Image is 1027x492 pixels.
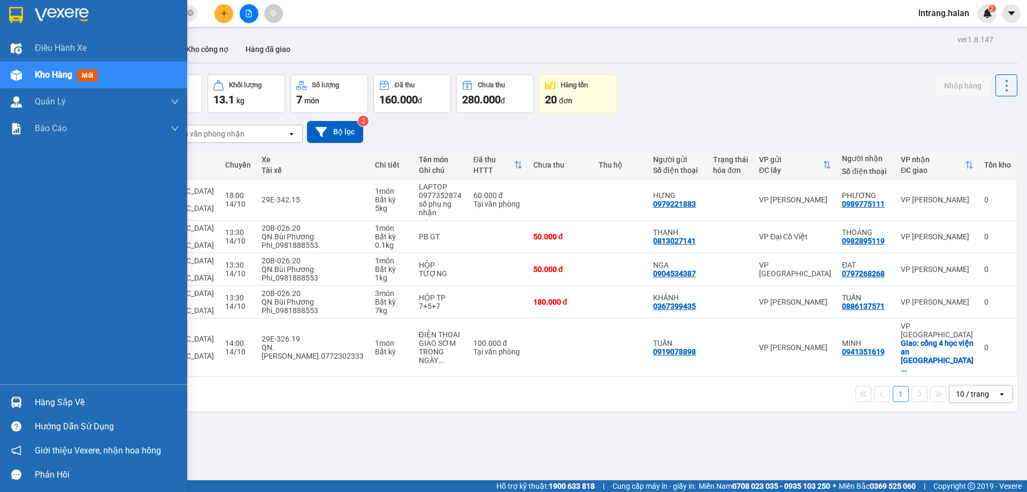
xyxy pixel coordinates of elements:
div: QN.Bùi Phương Phi_0981888553 [262,265,364,282]
div: Ghi chú [419,166,463,175]
div: VP Đại Cồ Việt [759,232,831,241]
button: plus [214,4,233,23]
div: Xe [262,155,364,164]
strong: 0369 525 060 [870,482,916,490]
div: NGA [653,261,702,269]
div: ver 1.8.147 [957,34,993,46]
div: Bất kỳ [375,265,408,274]
div: 14:00 [225,339,251,347]
div: ĐC giao [901,166,965,175]
div: 0919078898 [653,347,696,356]
div: TUẤN [842,293,890,302]
span: đ [501,96,505,105]
span: Giới thiệu Vexere, nhận hoa hồng [35,444,161,457]
img: warehouse-icon [11,70,22,81]
div: Chuyến [225,161,251,169]
div: 14/10 [225,302,251,311]
div: TUẤN [653,339,702,347]
div: Hướng dẫn sử dụng [35,419,179,435]
div: 0 [984,298,1011,306]
div: Trạng thái [713,155,748,164]
div: PHƯƠNG [842,191,890,200]
svg: open [287,130,296,138]
button: Bộ lọc [307,121,363,143]
sup: 2 [988,5,996,12]
div: Tại văn phòng [473,200,523,208]
div: 0904534387 [653,269,696,278]
th: Toggle SortBy [468,151,528,179]
span: Báo cáo [35,122,67,135]
div: 0 [984,343,1011,352]
div: ĐC lấy [759,166,823,175]
div: 3 món [375,289,408,298]
div: 0 [984,232,1011,241]
div: 0977352874 số phụ ng nhận [419,191,463,217]
div: 60.000 đ [473,191,523,200]
th: Toggle SortBy [895,151,979,179]
div: 180.000 đ [533,298,588,306]
div: Chọn văn phòng nhận [171,128,244,139]
span: close-circle [187,9,194,19]
button: 1 [893,386,909,402]
div: Đã thu [473,155,514,164]
div: HƯNG [653,191,702,200]
button: Nhập hàng [936,76,990,95]
div: THOÁNG [842,228,890,237]
div: 13:30 [225,228,251,237]
div: 20B-026.20 [262,256,364,265]
div: Tài xế [262,166,364,175]
div: Số điện thoại [653,166,702,175]
div: Bất kỳ [375,298,408,306]
div: 0367399435 [653,302,696,311]
div: Bất kỳ [375,347,408,356]
button: Hàng đã giao [237,36,299,62]
span: Miền Nam [699,480,830,492]
div: PB GT [419,232,463,241]
span: đơn [559,96,572,105]
span: aim [270,10,277,17]
button: Kho công nợ [178,36,237,62]
div: Chưa thu [533,161,588,169]
span: down [171,97,179,106]
span: 2 [990,5,994,12]
div: Khối lượng [229,81,262,89]
div: Tại văn phòng [473,347,523,356]
button: caret-down [1002,4,1021,23]
div: VP [PERSON_NAME] [759,195,831,204]
div: Tên món [419,155,463,164]
div: Người nhận [842,154,890,163]
div: 1 món [375,256,408,265]
div: Bất kỳ [375,195,408,204]
span: | [603,480,604,492]
strong: 1900 633 818 [549,482,595,490]
span: kg [236,96,244,105]
div: 0886137571 [842,302,885,311]
div: 100.000 đ [473,339,523,347]
div: VP [PERSON_NAME] [759,343,831,352]
div: 1 món [375,224,408,232]
div: 0979221883 [653,200,696,208]
span: question-circle [11,421,21,432]
div: 1 món [375,187,408,195]
button: Chưa thu280.000đ [456,74,534,113]
div: THANH [653,228,702,237]
div: VP [GEOGRAPHIC_DATA] [901,322,974,339]
span: ... [901,365,907,373]
span: Cung cấp máy in - giấy in: [612,480,696,492]
img: warehouse-icon [11,397,22,408]
div: VP [PERSON_NAME] [901,265,974,274]
div: HỘP TƯỢNG [419,261,463,278]
span: Điều hành xe [35,41,87,55]
div: QN.[PERSON_NAME].0772302333 [262,343,364,360]
img: warehouse-icon [11,43,22,54]
div: VP [PERSON_NAME] [759,298,831,306]
span: down [171,124,179,133]
span: Miền Bắc [839,480,916,492]
span: Quản Lý [35,95,66,108]
div: HỘP TP [419,293,463,302]
span: | [924,480,925,492]
div: 13:30 [225,261,251,269]
span: món [304,96,319,105]
button: file-add [240,4,258,23]
img: icon-new-feature [983,9,992,18]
